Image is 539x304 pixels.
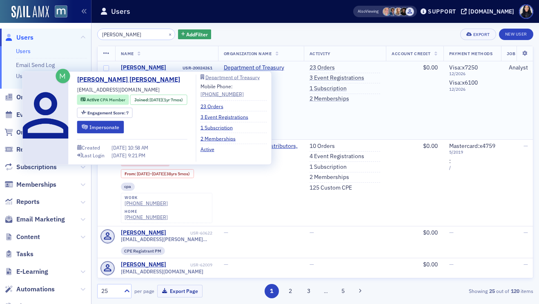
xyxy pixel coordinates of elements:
[4,197,40,206] a: Reports
[394,287,533,295] div: Showing out of items
[125,195,168,200] div: work
[130,95,187,105] div: Joined: 2024-02-13 00:00:00
[310,143,335,150] a: 10 Orders
[224,64,298,72] a: Department of Treasury
[157,285,203,297] button: Export Page
[16,232,40,241] span: Content
[509,287,521,295] strong: 120
[4,215,65,224] a: Email Marketing
[167,30,174,38] button: ×
[392,51,430,56] span: Account Credit
[4,250,33,259] a: Tasks
[16,163,57,172] span: Subscriptions
[428,8,456,15] div: Support
[55,5,67,18] img: SailAMX
[125,209,168,214] div: home
[121,268,203,275] span: [EMAIL_ADDRESS][DOMAIN_NAME]
[200,124,239,131] a: 1 Subscription
[302,284,316,298] button: 3
[183,65,212,71] div: USR-20024261
[200,113,254,120] a: 3 Event Registrations
[224,229,228,236] span: —
[121,169,194,178] div: From: 1984-10-22 00:00:00
[152,171,165,177] span: [DATE]
[16,250,33,259] span: Tasks
[125,214,168,220] div: [PHONE_NUMBER]
[224,51,272,56] span: Organization Name
[134,96,150,103] span: Joined :
[320,287,332,295] span: …
[87,97,100,103] span: Active
[449,71,495,76] span: 12 / 2026
[125,200,168,206] div: [PHONE_NUMBER]
[111,7,130,16] h1: Users
[4,163,57,172] a: Subscriptions
[507,64,528,72] div: Analyst
[224,261,228,268] span: —
[423,64,438,71] span: $0.00
[519,4,533,19] span: Profile
[523,261,528,268] span: —
[128,144,149,151] span: 10:58 AM
[383,7,391,16] span: Dee Sullivan
[121,236,212,242] span: [EMAIL_ADDRESS][PERSON_NAME][DOMAIN_NAME]
[149,96,162,102] span: [DATE]
[16,128,36,137] span: Orders
[449,229,454,236] span: —
[16,72,60,80] a: User Custom CPE
[200,145,220,153] a: Active
[101,287,119,295] div: 25
[167,262,212,268] div: USR-62009
[77,75,186,85] a: [PERSON_NAME] [PERSON_NAME]
[97,29,175,40] input: Search…
[125,171,137,177] span: From :
[423,261,438,268] span: $0.00
[460,29,496,40] button: Export
[388,7,397,16] span: Chris Dougherty
[449,79,478,86] span: Visa : x6100
[449,261,454,268] span: —
[400,7,408,16] span: Lauren McDonough
[449,157,451,165] span: :
[4,93,58,102] a: Organizations
[523,229,528,236] span: —
[77,107,133,118] div: Engagement Score: 7
[4,232,40,241] a: Content
[205,75,260,79] div: Department of Treasury
[449,51,493,56] span: Payment Methods
[121,64,181,78] a: [PERSON_NAME] [PERSON_NAME]
[16,145,56,154] span: Registrations
[77,95,129,105] div: Active: Active: CPA Member
[121,261,166,268] div: [PERSON_NAME]
[87,110,129,115] div: 7
[4,180,56,189] a: Memberships
[310,163,347,171] a: 1 Subscription
[167,230,212,236] div: USR-60622
[200,90,244,97] a: [PHONE_NUMBER]
[178,29,212,40] button: AddFilter
[468,8,514,15] div: [DOMAIN_NAME]
[4,145,56,154] a: Registrations
[507,51,528,56] span: Job Type
[121,247,165,255] div: CPE Registrant PM
[16,93,58,102] span: Organizations
[200,102,229,110] a: 23 Orders
[16,285,55,294] span: Automations
[488,287,496,295] strong: 25
[310,174,349,181] a: 2 Memberships
[449,87,495,92] span: 12 / 2026
[137,171,149,177] span: [DATE]
[4,285,55,294] a: Automations
[449,142,495,150] span: Mastercard : x4759
[87,110,126,115] span: Engagement Score :
[16,61,55,69] a: Email Send Log
[16,110,71,119] span: Events & Products
[423,142,438,150] span: $0.00
[100,97,125,103] span: CPA Member
[473,32,490,37] div: Export
[16,33,33,42] span: Users
[121,229,166,237] div: [PERSON_NAME]
[283,284,297,298] button: 2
